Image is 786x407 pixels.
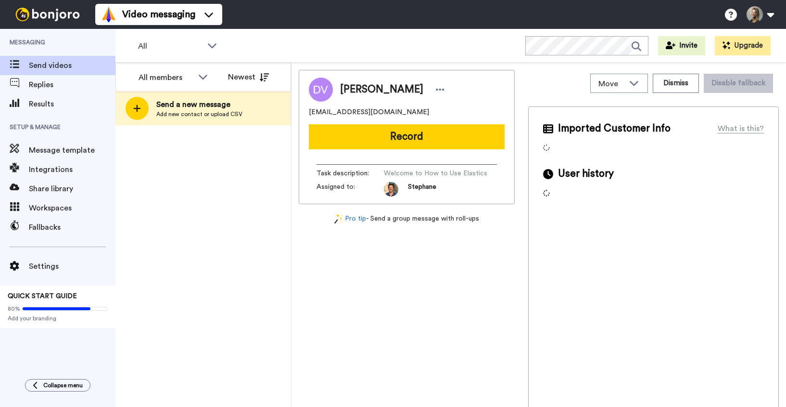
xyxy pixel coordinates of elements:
span: Task description : [317,169,384,178]
button: Invite [658,36,705,55]
img: Image of Dovile Van der Sterren [309,78,333,102]
button: Upgrade [715,36,771,55]
div: What is this? [718,123,764,134]
span: QUICK START GUIDE [8,293,77,300]
span: Replies [29,79,115,91]
span: [PERSON_NAME] [340,82,423,97]
button: Disable fallback [704,74,773,93]
span: Stephane [408,182,436,197]
span: Send videos [29,60,115,71]
span: All [138,40,203,52]
button: Record [309,124,505,149]
span: Collapse menu [43,381,83,389]
button: Collapse menu [25,379,90,392]
div: - Send a group message with roll-ups [299,214,515,224]
span: Fallbacks [29,222,115,233]
span: Send a new message [156,99,242,110]
img: vm-color.svg [101,7,116,22]
img: da5f5293-2c7b-4288-972f-10acbc376891-1597253892.jpg [384,182,398,197]
span: Results [29,98,115,110]
span: Imported Customer Info [558,121,671,136]
span: 80% [8,305,20,313]
span: Settings [29,261,115,272]
span: Message template [29,144,115,156]
span: Workspaces [29,202,115,214]
span: User history [558,167,614,181]
span: [EMAIL_ADDRESS][DOMAIN_NAME] [309,107,429,117]
img: magic-wand.svg [334,214,343,224]
span: Integrations [29,164,115,175]
span: Add new contact or upload CSV [156,110,242,118]
button: Newest [221,67,276,87]
span: Welcome to How to Use Elastics [384,169,487,178]
span: Video messaging [122,8,195,21]
span: Assigned to: [317,182,384,197]
span: Add your branding [8,315,108,322]
div: All members [139,72,193,83]
span: Move [598,78,624,90]
a: Pro tip [334,214,366,224]
img: bj-logo-header-white.svg [12,8,84,21]
button: Dismiss [653,74,699,93]
span: Share library [29,183,115,195]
